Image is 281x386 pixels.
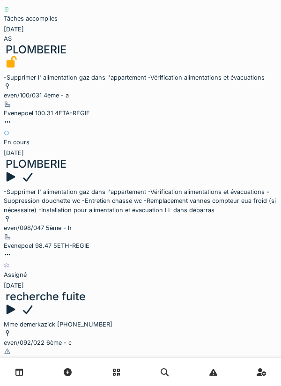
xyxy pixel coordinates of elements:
[4,241,277,250] div: Evenepoel 98.47 5ETH-REGIE
[4,338,277,347] div: even/092/022 6ème - c
[4,34,277,43] div: AS
[4,320,277,329] div: Mme demerkazick [PHONE_NUMBER]
[4,25,277,43] div: [DATE]
[4,14,277,23] div: Tâches accomplies
[4,138,277,147] div: En cours
[6,157,67,171] div: PLOMBERIE
[4,187,277,215] div: -Supprimer l' alimentation gaz dans l'appartement -Vérification alimentations et évacuations -Sup...
[4,91,277,100] div: even/100/031 4ème - a
[4,73,277,82] div: -Supprimer l' alimentation gaz dans l'appartement -Vérification alimentations et évacuations
[6,43,67,56] div: PLOMBERIE
[4,281,277,290] div: [DATE]
[4,270,277,279] div: Assigné
[4,109,277,118] div: Evenepoel 100.31 4ETA-REGIE
[4,223,277,232] div: even/098/047 5ème - h
[4,148,277,157] div: [DATE]
[6,290,86,303] div: recherche fuite
[4,356,277,365] div: recherche fuite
